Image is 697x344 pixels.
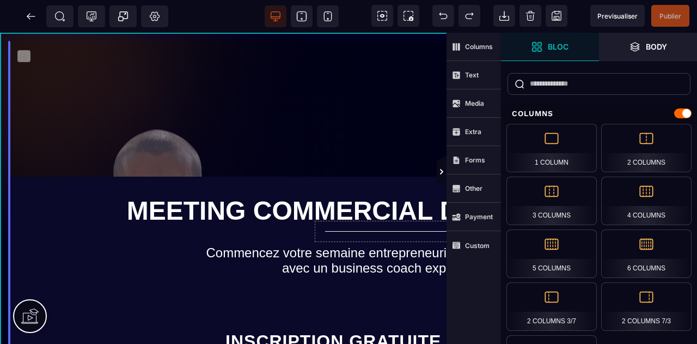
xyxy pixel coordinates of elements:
[506,282,597,331] div: 2 Columns 3/7
[506,230,597,278] div: 5 Columns
[506,177,597,225] div: 3 Columns
[54,11,65,22] span: SEO
[465,213,493,221] strong: Payment
[601,282,692,331] div: 2 Columns 7/3
[646,43,667,51] strong: Body
[465,43,493,51] strong: Columns
[501,104,697,124] div: Columns
[465,128,481,136] strong: Extra
[599,33,697,61] span: Open Layer Manager
[371,5,393,27] span: View components
[659,12,681,20] span: Publier
[548,43,568,51] strong: Bloc
[149,11,160,22] span: Setting Body
[465,71,479,79] strong: Text
[601,124,692,172] div: 2 Columns
[501,33,599,61] span: Open Blocks
[601,230,692,278] div: 6 Columns
[465,156,485,164] strong: Forms
[597,12,638,20] span: Previsualiser
[118,11,129,22] span: Popup
[465,99,484,107] strong: Media
[601,177,692,225] div: 4 Columns
[398,5,419,27] span: Screenshot
[86,11,97,22] span: Tracking
[465,184,482,192] strong: Other
[506,124,597,172] div: 1 Column
[465,242,490,250] strong: Custom
[590,5,645,27] span: Preview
